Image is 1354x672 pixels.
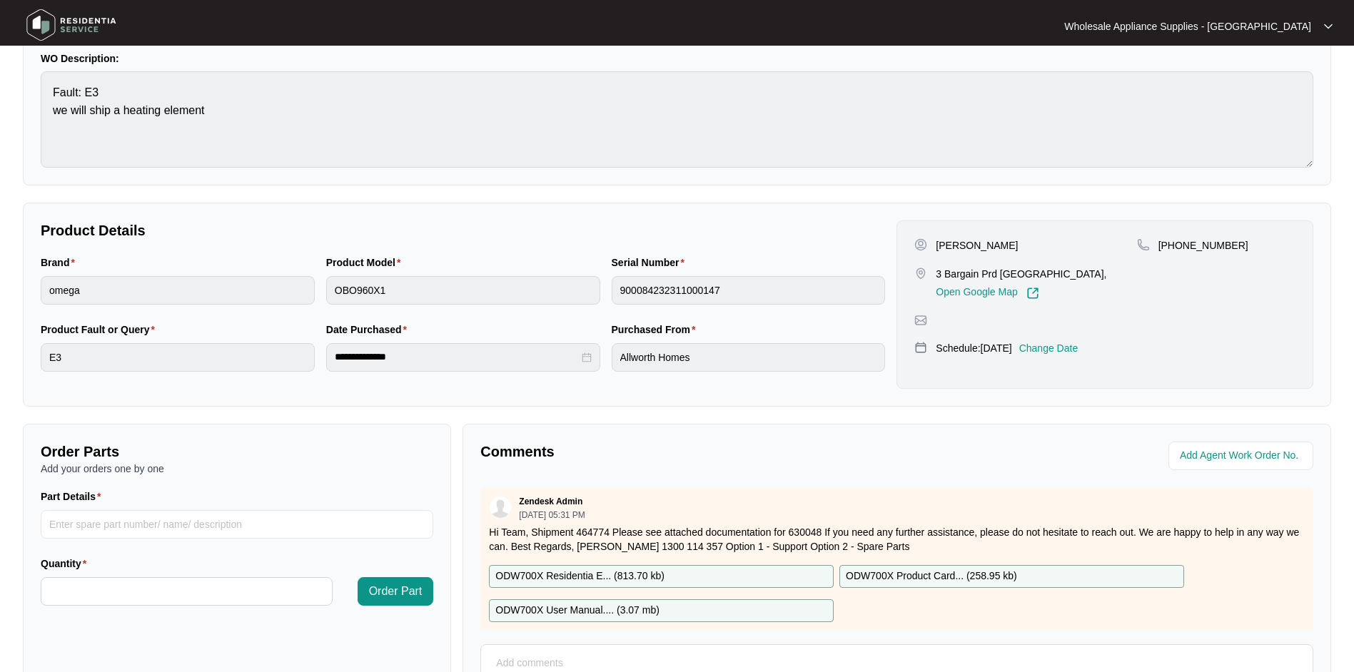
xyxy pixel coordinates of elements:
[41,556,92,571] label: Quantity
[41,51,1313,66] p: WO Description:
[495,603,660,618] p: ODW700X User Manual.... ( 3.07 mb )
[914,314,927,327] img: map-pin
[1026,287,1039,300] img: Link-External
[1137,238,1150,251] img: map-pin
[936,287,1039,300] a: Open Google Map
[41,255,81,270] label: Brand
[519,496,582,507] p: Zendesk Admin
[335,350,579,365] input: Date Purchased
[41,343,315,372] input: Product Fault or Query
[21,4,121,46] img: residentia service logo
[41,276,315,305] input: Brand
[41,489,107,504] label: Part Details
[936,238,1018,253] p: [PERSON_NAME]
[936,341,1011,355] p: Schedule: [DATE]
[612,322,702,337] label: Purchased From
[612,343,886,372] input: Purchased From
[326,276,600,305] input: Product Model
[489,525,1305,554] p: Hi Team, Shipment 464774 Please see attached documentation for 630048 If you need any further ass...
[936,267,1106,281] p: 3 Bargain Prd [GEOGRAPHIC_DATA],
[369,583,423,600] span: Order Part
[490,497,511,518] img: user.svg
[914,267,927,280] img: map-pin
[41,322,161,337] label: Product Fault or Query
[519,511,585,519] p: [DATE] 05:31 PM
[41,510,433,539] input: Part Details
[612,276,886,305] input: Serial Number
[1180,447,1305,464] input: Add Agent Work Order No.
[1158,238,1248,253] p: [PHONE_NUMBER]
[1064,19,1311,34] p: Wholesale Appliance Supplies - [GEOGRAPHIC_DATA]
[41,442,433,462] p: Order Parts
[358,577,434,606] button: Order Part
[480,442,886,462] p: Comments
[41,578,332,605] input: Quantity
[1019,341,1078,355] p: Change Date
[326,255,407,270] label: Product Model
[914,341,927,354] img: map-pin
[846,569,1017,584] p: ODW700X Product Card... ( 258.95 kb )
[495,569,665,584] p: ODW700X Residentia E... ( 813.70 kb )
[1324,23,1333,30] img: dropdown arrow
[326,322,413,337] label: Date Purchased
[41,220,885,240] p: Product Details
[914,238,927,251] img: user-pin
[41,71,1313,168] textarea: Fault: E3 we will ship a heating element
[612,255,690,270] label: Serial Number
[41,462,433,476] p: Add your orders one by one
